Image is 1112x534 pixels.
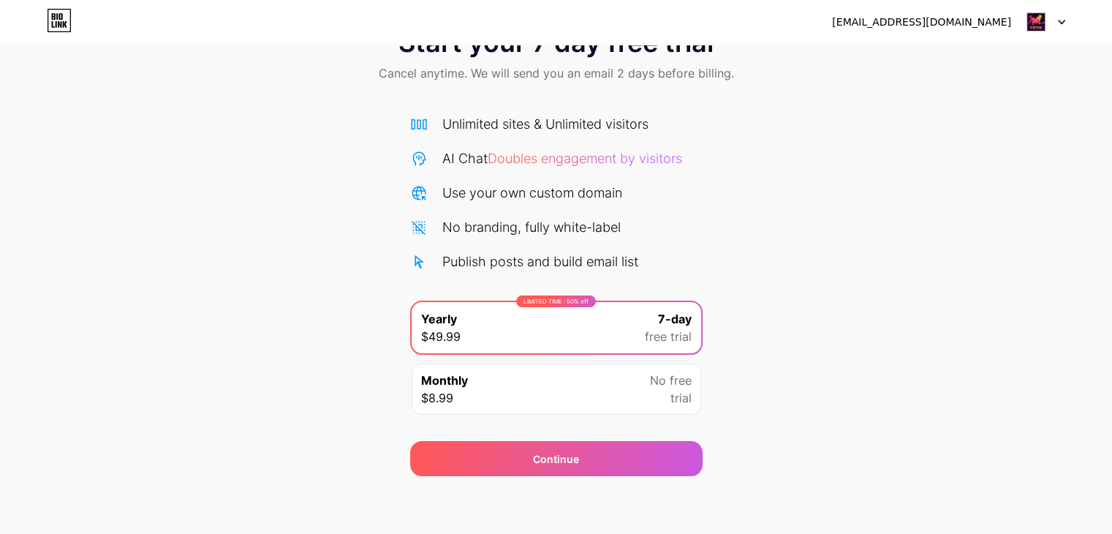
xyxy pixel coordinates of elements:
[442,217,621,237] div: No branding, fully white-label
[516,296,596,307] div: LIMITED TIME : 50% off
[1022,8,1050,36] img: cipokapk
[658,310,692,328] span: 7-day
[442,114,648,134] div: Unlimited sites & Unlimited visitors
[421,372,468,389] span: Monthly
[421,310,457,328] span: Yearly
[533,451,579,467] span: Continue
[832,15,1011,30] div: [EMAIL_ADDRESS][DOMAIN_NAME]
[645,328,692,345] span: free trial
[442,183,622,203] div: Use your own custom domain
[398,28,714,57] span: Start your 7 day free trial
[442,252,638,271] div: Publish posts and build email list
[670,389,692,407] span: trial
[421,389,453,407] span: $8.99
[488,151,682,166] span: Doubles engagement by visitors
[650,372,692,389] span: No free
[421,328,461,345] span: $49.99
[442,148,682,168] div: AI Chat
[379,64,734,82] span: Cancel anytime. We will send you an email 2 days before billing.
